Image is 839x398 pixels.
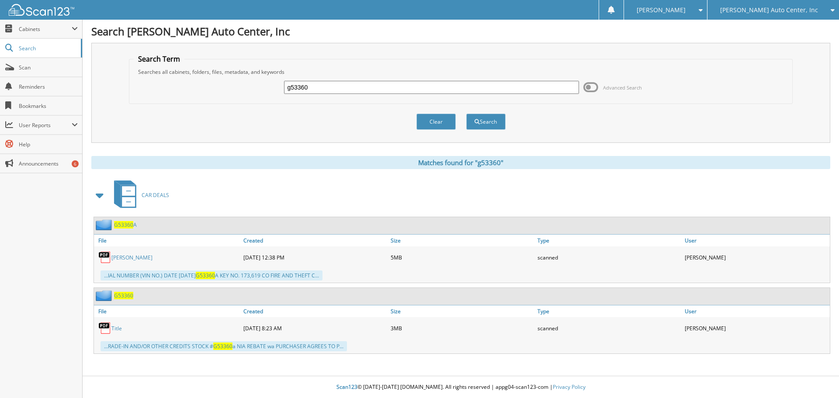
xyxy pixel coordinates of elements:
[101,270,322,280] div: ...IAL NUMBER (VIN NO.) DATE [DATE] A KEY NO. 173,619 CO FIRE AND THEFT C...
[553,383,586,391] a: Privacy Policy
[142,191,169,199] span: CAR DEALS
[91,24,830,38] h1: Search [PERSON_NAME] Auto Center, Inc
[535,305,683,317] a: Type
[134,54,184,64] legend: Search Term
[96,219,114,230] img: folder2.png
[91,156,830,169] div: Matches found for "g53360"
[416,114,456,130] button: Clear
[213,343,232,350] span: G53360
[98,251,111,264] img: PDF.png
[101,341,347,351] div: ...RADE-IN AND/OR OTHER CREDITS STOCK # a NIA REBATE wa PURCHASER AGREES TO P...
[683,319,830,337] div: [PERSON_NAME]
[9,4,74,16] img: scan123-logo-white.svg
[683,235,830,246] a: User
[19,64,78,71] span: Scan
[603,84,642,91] span: Advanced Search
[109,178,169,212] a: CAR DEALS
[637,7,686,13] span: [PERSON_NAME]
[388,319,536,337] div: 3MB
[83,377,839,398] div: © [DATE]-[DATE] [DOMAIN_NAME]. All rights reserved | appg04-scan123-com |
[134,68,788,76] div: Searches all cabinets, folders, files, metadata, and keywords
[535,319,683,337] div: scanned
[19,102,78,110] span: Bookmarks
[19,45,76,52] span: Search
[535,235,683,246] a: Type
[19,160,78,167] span: Announcements
[388,235,536,246] a: Size
[111,325,122,332] a: Title
[720,7,818,13] span: [PERSON_NAME] Auto Center, Inc
[683,305,830,317] a: User
[535,249,683,266] div: scanned
[241,319,388,337] div: [DATE] 8:23 AM
[19,121,72,129] span: User Reports
[96,290,114,301] img: folder2.png
[114,292,133,299] a: G53360
[114,221,133,228] span: G53360
[683,249,830,266] div: [PERSON_NAME]
[241,235,388,246] a: Created
[19,83,78,90] span: Reminders
[241,249,388,266] div: [DATE] 12:38 PM
[241,305,388,317] a: Created
[19,141,78,148] span: Help
[72,160,79,167] div: 6
[98,322,111,335] img: PDF.png
[466,114,506,130] button: Search
[94,305,241,317] a: File
[388,305,536,317] a: Size
[111,254,153,261] a: [PERSON_NAME]
[114,221,137,228] a: G53360A
[388,249,536,266] div: 5MB
[336,383,357,391] span: Scan123
[94,235,241,246] a: File
[19,25,72,33] span: Cabinets
[196,272,215,279] span: G53360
